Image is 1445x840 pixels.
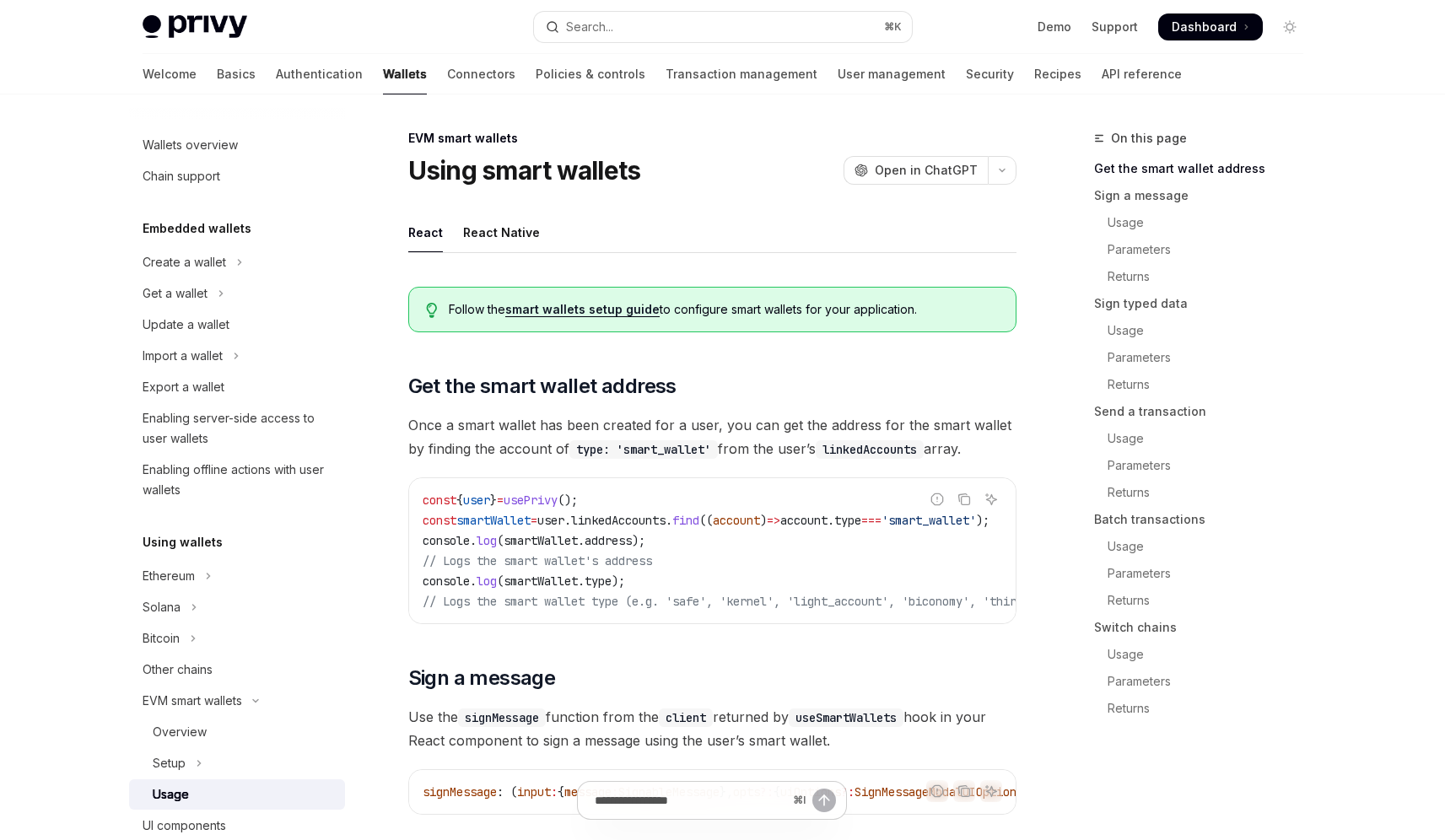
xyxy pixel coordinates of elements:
[143,460,335,500] div: Enabling offline actions with user wallets
[470,533,477,548] span: .
[423,493,456,508] span: const
[1102,54,1182,94] a: API reference
[569,440,718,459] code: type: 'smart_wallet'
[980,488,1002,510] button: Ask AI
[882,513,976,528] span: 'smart_wallet'
[504,573,578,589] span: smartWallet
[423,553,652,568] span: // Logs the smart wallet's address
[632,533,645,548] span: );
[129,310,345,340] a: Update a wallet
[143,166,220,186] div: Chain support
[1094,587,1317,614] a: Returns
[153,753,186,773] div: Setup
[1276,13,1303,40] button: Toggle dark mode
[1094,344,1317,371] a: Parameters
[129,654,345,685] a: Other chains
[1111,128,1187,148] span: On this page
[816,440,924,459] code: linkedAccounts
[408,373,677,400] span: Get the smart wallet address
[566,17,613,37] div: Search...
[1158,13,1263,40] a: Dashboard
[129,686,345,716] button: Toggle EVM smart wallets section
[129,247,345,277] button: Toggle Create a wallet section
[153,784,189,805] div: Usage
[1092,19,1138,35] a: Support
[1172,19,1237,35] span: Dashboard
[143,283,208,304] div: Get a wallet
[536,54,645,94] a: Policies & controls
[612,573,625,589] span: );
[423,573,470,589] span: console
[534,12,912,42] button: Open search
[1094,560,1317,587] a: Parameters
[143,315,229,335] div: Update a wallet
[143,628,180,649] div: Bitcoin
[760,513,767,528] span: )
[143,54,197,94] a: Welcome
[1094,236,1317,263] a: Parameters
[1094,155,1317,182] a: Get the smart wallet address
[129,592,345,622] button: Toggle Solana section
[143,15,247,39] img: light logo
[408,155,641,186] h1: Using smart wallets
[1094,452,1317,479] a: Parameters
[143,566,195,586] div: Ethereum
[884,20,902,34] span: ⌘ K
[505,302,660,317] a: smart wallets setup guide
[953,488,975,510] button: Copy the contents from the code block
[143,532,223,552] h5: Using wallets
[564,513,571,528] span: .
[143,691,242,711] div: EVM smart wallets
[672,513,699,528] span: find
[497,533,504,548] span: (
[828,513,834,528] span: .
[1094,533,1317,560] a: Usage
[595,782,786,819] input: Ask a question...
[129,455,345,505] a: Enabling offline actions with user wallets
[1094,290,1317,317] a: Sign typed data
[558,493,578,508] span: ();
[129,130,345,160] a: Wallets overview
[217,54,256,94] a: Basics
[537,513,564,528] span: user
[1094,506,1317,533] a: Batch transactions
[383,54,427,94] a: Wallets
[129,748,345,778] button: Toggle Setup section
[1094,425,1317,452] a: Usage
[143,135,238,155] div: Wallets overview
[1094,641,1317,668] a: Usage
[578,573,585,589] span: .
[129,623,345,654] button: Toggle Bitcoin section
[578,533,585,548] span: .
[129,341,345,371] button: Toggle Import a wallet section
[408,413,1016,460] span: Once a smart wallet has been created for a user, you can get the address for the smart wallet by ...
[713,513,760,528] span: account
[780,513,828,528] span: account
[966,54,1014,94] a: Security
[926,488,948,510] button: Report incorrect code
[129,161,345,191] a: Chain support
[143,597,181,617] div: Solana
[666,513,672,528] span: .
[470,573,477,589] span: .
[129,561,345,591] button: Toggle Ethereum section
[789,708,903,727] code: useSmartWallets
[1094,668,1317,695] a: Parameters
[1094,317,1317,344] a: Usage
[504,493,558,508] span: usePrivy
[408,705,1016,752] span: Use the function from the returned by hook in your React component to sign a message using the us...
[585,573,612,589] span: type
[143,252,226,272] div: Create a wallet
[456,513,531,528] span: smartWallet
[504,533,578,548] span: smartWallet
[447,54,515,94] a: Connectors
[767,513,780,528] span: =>
[477,573,497,589] span: log
[976,513,989,528] span: );
[423,513,456,528] span: const
[585,533,632,548] span: address
[666,54,817,94] a: Transaction management
[408,665,556,692] span: Sign a message
[497,573,504,589] span: (
[1094,479,1317,506] a: Returns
